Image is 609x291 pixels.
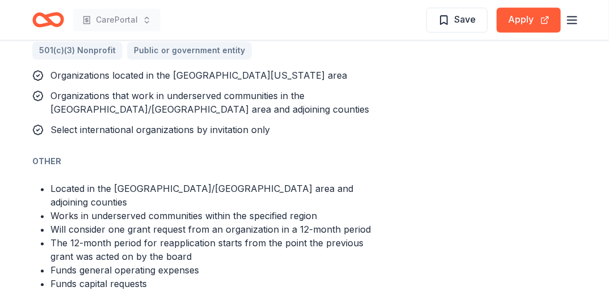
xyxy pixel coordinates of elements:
a: Public or government entity [127,42,252,60]
li: Funds capital requests [50,277,386,291]
button: CarePortal [73,9,160,32]
li: Located in the [GEOGRAPHIC_DATA]/[GEOGRAPHIC_DATA] area and adjoining counties [50,182,386,209]
button: Apply [497,8,561,33]
a: Home [32,7,64,33]
li: The 12-month period for reapplication starts from the point the previous grant was acted on by th... [50,237,386,264]
span: Public or government entity [134,44,245,58]
span: CarePortal [96,14,138,27]
li: Funds general operating expenses [50,264,386,277]
button: Save [426,8,488,33]
span: Organizations located in the [GEOGRAPHIC_DATA][US_STATE] area [50,70,347,82]
li: Will consider one grant request from an organization in a 12-month period [50,223,386,237]
span: 501(c)(3) Nonprofit [39,44,116,58]
a: 501(c)(3) Nonprofit [32,42,122,60]
span: Organizations that work in underserved communities in the [GEOGRAPHIC_DATA]/[GEOGRAPHIC_DATA] are... [50,91,369,115]
li: Works in underserved communities within the specified region [50,209,386,223]
span: Select international organizations by invitation only [50,125,270,136]
div: Other [32,155,386,169]
span: Save [454,12,476,27]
